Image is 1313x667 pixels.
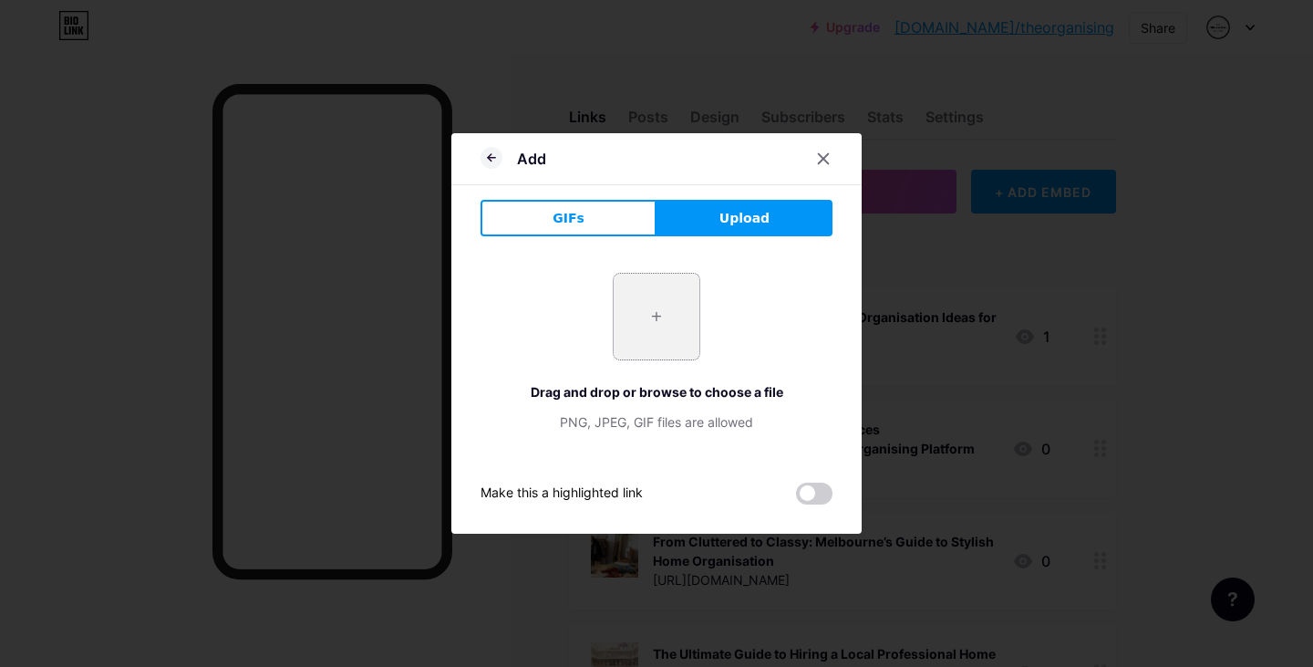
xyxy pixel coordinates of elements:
[481,412,832,432] div: PNG, JPEG, GIF files are allowed
[719,209,770,228] span: Upload
[481,200,656,236] button: GIFs
[517,148,546,170] div: Add
[481,382,832,401] div: Drag and drop or browse to choose a file
[553,209,584,228] span: GIFs
[656,200,832,236] button: Upload
[481,483,643,505] div: Make this a highlighted link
